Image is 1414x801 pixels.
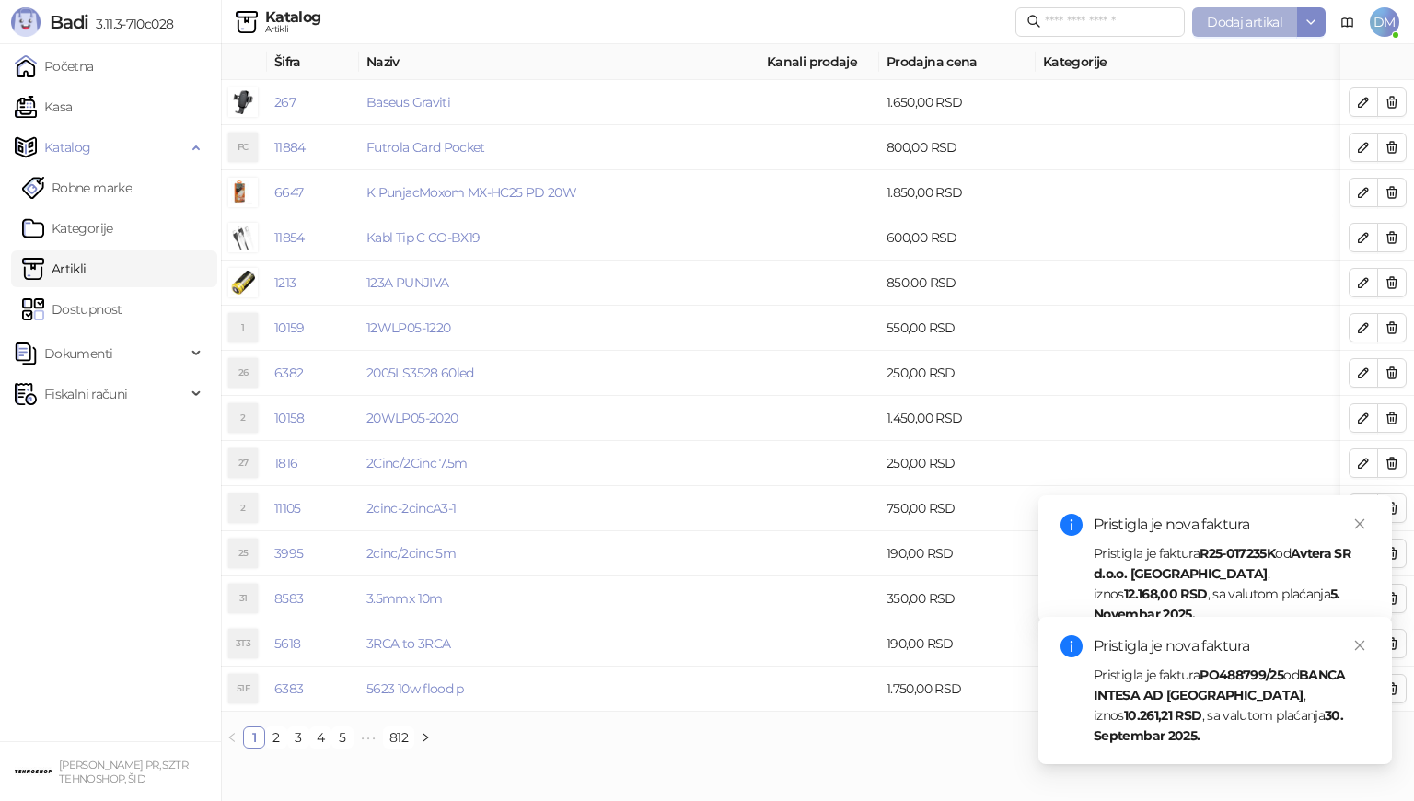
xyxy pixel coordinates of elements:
[359,44,759,80] th: Naziv
[366,410,458,426] a: 20WLP05-2020
[15,48,94,85] a: Početna
[366,680,464,697] a: 5623 10w flood p
[59,759,188,785] small: [PERSON_NAME] PR, SZTR TEHNOSHOP, ŠID
[1333,7,1362,37] a: Dokumentacija
[332,727,353,748] a: 5
[359,576,759,621] td: 3.5mmx 10m
[310,727,330,748] a: 4
[879,125,1036,170] td: 800,00 RSD
[879,261,1036,306] td: 850,00 RSD
[265,10,321,25] div: Katalog
[22,210,113,247] a: Kategorije
[228,448,258,478] div: 27
[359,667,759,712] td: 5623 10w flood p
[359,441,759,486] td: 2Cinc/2Cinc 7.5m
[287,726,309,749] li: 3
[879,351,1036,396] td: 250,00 RSD
[1094,543,1370,624] div: Pristigla je faktura od , iznos , sa valutom plaćanja
[274,94,296,110] a: 267
[1043,52,1410,72] span: Kategorije
[226,732,238,743] span: left
[359,170,759,215] td: K PunjacMoxom MX-HC25 PD 20W
[1124,586,1208,602] strong: 12.168,00 RSD
[236,11,258,33] img: Artikli
[366,590,443,607] a: 3.5mmx 10m
[1350,514,1370,534] a: Close
[1192,7,1297,37] button: Dodaj artikal
[359,261,759,306] td: 123A PUNJIVA
[274,455,297,471] a: 1816
[366,635,450,652] a: 3RCA to 3RCA
[1353,517,1366,530] span: close
[265,25,321,34] div: Artikli
[353,726,383,749] li: Sledećih 5 Strana
[879,44,1036,80] th: Prodajna cena
[266,727,286,748] a: 2
[15,753,52,790] img: 64x64-companyLogo-68805acf-9e22-4a20-bcb3-9756868d3d19.jpeg
[228,539,258,568] div: 25
[88,16,173,32] span: 3.11.3-710c028
[366,139,485,156] a: Futrola Card Pocket
[274,184,303,201] a: 6647
[228,358,258,388] div: 26
[366,184,576,201] a: K PunjacMoxom MX-HC25 PD 20W
[1060,635,1083,657] span: info-circle
[359,351,759,396] td: 2005LS3528 60led
[274,319,305,336] a: 10159
[366,455,468,471] a: 2Cinc/2Cinc 7.5m
[366,94,450,110] a: Baseus Graviti
[879,621,1036,667] td: 190,00 RSD
[22,250,87,287] a: ArtikliArtikli
[274,410,305,426] a: 10158
[265,726,287,749] li: 2
[879,576,1036,621] td: 350,00 RSD
[228,313,258,342] div: 1
[243,726,265,749] li: 1
[221,726,243,749] li: Prethodna strana
[50,11,88,33] span: Badi
[1200,545,1275,562] strong: R25-017235K
[383,726,414,749] li: 812
[879,170,1036,215] td: 1.850,00 RSD
[309,726,331,749] li: 4
[366,545,456,562] a: 2cinc/2cinc 5m
[359,306,759,351] td: 12WLP05-1220
[22,291,122,328] a: Dostupnost
[1060,514,1083,536] span: info-circle
[228,133,258,162] div: FC
[879,441,1036,486] td: 250,00 RSD
[274,139,306,156] a: 11884
[879,486,1036,531] td: 750,00 RSD
[1094,635,1370,657] div: Pristigla je nova faktura
[359,80,759,125] td: Baseus Graviti
[359,486,759,531] td: 2cinc-2cincA3-1
[879,306,1036,351] td: 550,00 RSD
[288,727,308,748] a: 3
[414,726,436,749] li: Sledeća strana
[15,88,72,125] a: Kasa
[384,727,413,748] a: 812
[44,335,112,372] span: Dokumenti
[244,727,264,748] a: 1
[366,319,450,336] a: 12WLP05-1220
[1207,14,1282,30] span: Dodaj artikal
[366,365,474,381] a: 2005LS3528 60led
[1353,639,1366,652] span: close
[879,396,1036,441] td: 1.450,00 RSD
[228,674,258,703] div: 51F
[274,680,303,697] a: 6383
[366,229,480,246] a: Kabl Tip C CO-BX19
[359,396,759,441] td: 20WLP05-2020
[274,500,301,517] a: 11105
[759,44,879,80] th: Kanali prodaje
[353,726,383,749] span: •••
[359,531,759,576] td: 2cinc/2cinc 5m
[221,726,243,749] button: left
[274,365,303,381] a: 6382
[1094,586,1340,622] strong: 5. Novembar 2025.
[274,229,305,246] a: 11854
[359,125,759,170] td: Futrola Card Pocket
[366,500,456,517] a: 2cinc-2cincA3-1
[44,129,91,166] span: Katalog
[228,629,258,658] div: 3T3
